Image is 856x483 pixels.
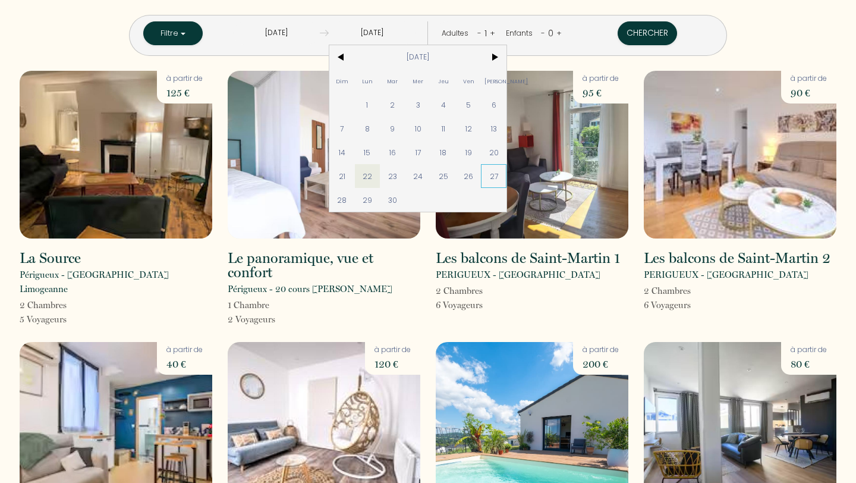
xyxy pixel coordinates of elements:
[430,93,456,117] span: 4
[166,344,203,356] p: à partir de
[479,286,483,296] span: s
[583,84,619,101] p: 95 €
[481,140,506,164] span: 20
[481,164,506,188] span: 27
[355,117,380,140] span: 8
[583,344,619,356] p: à partir de
[481,69,506,93] span: [PERSON_NAME]
[329,45,355,69] span: <
[374,356,411,372] p: 120 €
[405,69,431,93] span: Mer
[644,71,836,239] img: rental-image
[442,28,473,39] div: Adultes
[380,69,405,93] span: Mar
[430,164,456,188] span: 25
[329,140,355,164] span: 14
[320,29,329,37] img: guests
[374,344,411,356] p: à partir de
[456,164,481,188] span: 26
[687,286,691,296] span: s
[166,84,203,101] p: 125 €
[355,164,380,188] span: 22
[228,282,392,296] p: Périgueux - 20 cours [PERSON_NAME]
[228,71,420,239] img: rental-image
[380,117,405,140] span: 9
[380,93,405,117] span: 2
[556,27,562,39] a: +
[583,73,619,84] p: à partir de
[20,71,212,239] img: rental-image
[477,27,481,39] a: -
[380,164,405,188] span: 23
[545,24,556,43] div: 0
[436,298,483,312] p: 6 Voyageur
[481,24,490,43] div: 1
[405,93,431,117] span: 3
[436,284,483,298] p: 2 Chambre
[329,21,416,45] input: Départ
[479,300,483,310] span: s
[490,27,495,39] a: +
[430,117,456,140] span: 11
[456,140,481,164] span: 19
[644,268,808,282] p: PERIGUEUX - [GEOGRAPHIC_DATA]
[228,251,420,280] h2: Le panoramique, vue et confort
[228,312,275,327] p: 2 Voyageur
[329,117,355,140] span: 7
[329,69,355,93] span: Dim
[380,140,405,164] span: 16
[405,164,431,188] span: 24
[20,298,67,312] p: 2 Chambre
[687,300,691,310] span: s
[233,21,320,45] input: Arrivée
[20,312,67,327] p: 5 Voyageur
[541,27,545,39] a: -
[436,268,600,282] p: PERIGUEUX - [GEOGRAPHIC_DATA]
[272,314,275,325] span: s
[355,188,380,212] span: 29
[166,73,203,84] p: à partir de
[456,93,481,117] span: 5
[618,21,677,45] button: Chercher
[166,356,203,372] p: 40 €
[791,73,827,84] p: à partir de
[791,356,827,372] p: 80 €
[20,268,212,296] p: Périgueux - [GEOGRAPHIC_DATA] Limogeanne
[583,356,619,372] p: 200 €
[405,117,431,140] span: 10
[355,45,481,69] span: [DATE]
[791,84,827,101] p: 90 €
[481,93,506,117] span: 6
[355,93,380,117] span: 1
[644,284,691,298] p: 2 Chambre
[430,69,456,93] span: Jeu
[436,251,620,265] h2: Les balcons de Saint-Martin 1
[355,69,380,93] span: Lun
[380,188,405,212] span: 30
[143,21,203,45] button: Filtre
[63,300,67,310] span: s
[644,298,691,312] p: 6 Voyageur
[20,251,81,265] h2: La Source
[63,314,67,325] span: s
[481,117,506,140] span: 13
[481,45,506,69] span: >
[791,344,827,356] p: à partir de
[355,140,380,164] span: 15
[430,140,456,164] span: 18
[228,298,275,312] p: 1 Chambre
[644,251,830,265] h2: Les balcons de Saint-Martin 2
[329,164,355,188] span: 21
[506,28,537,39] div: Enfants
[456,117,481,140] span: 12
[456,69,481,93] span: Ven
[329,188,355,212] span: 28
[436,71,628,239] img: rental-image
[405,140,431,164] span: 17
